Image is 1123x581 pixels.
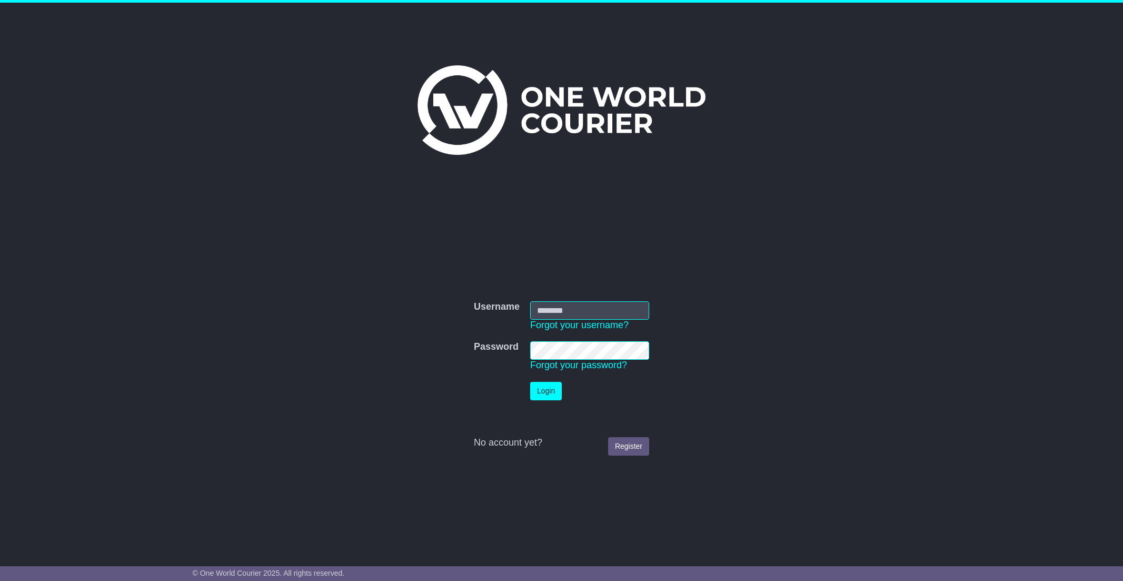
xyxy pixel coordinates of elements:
[530,382,562,400] button: Login
[530,320,629,330] a: Forgot your username?
[474,437,649,449] div: No account yet?
[193,569,345,577] span: © One World Courier 2025. All rights reserved.
[474,341,519,353] label: Password
[474,301,520,313] label: Username
[608,437,649,456] a: Register
[530,360,627,370] a: Forgot your password?
[418,65,705,155] img: One World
